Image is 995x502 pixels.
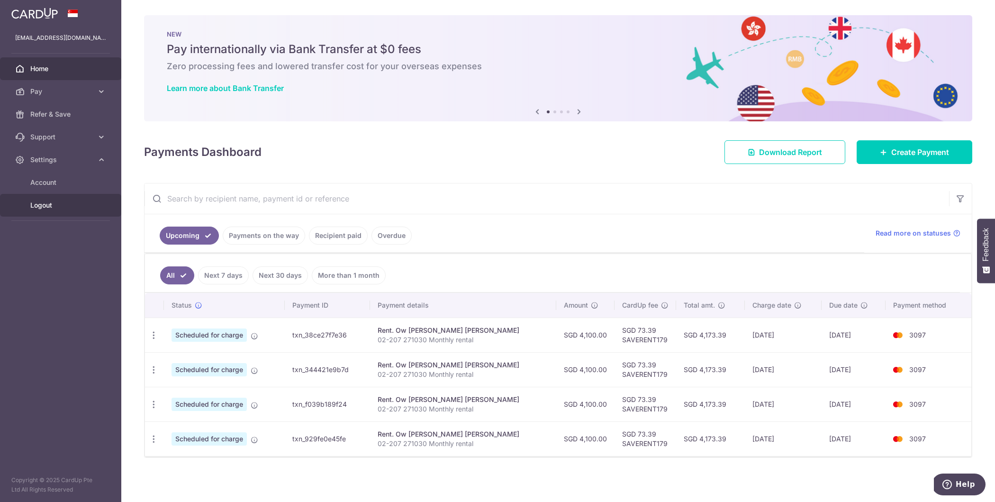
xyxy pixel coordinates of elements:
[145,183,949,214] input: Search by recipient name, payment id or reference
[370,293,556,318] th: Payment details
[615,421,676,456] td: SGD 73.39 SAVERENT179
[172,398,247,411] span: Scheduled for charge
[876,228,951,238] span: Read more on statuses
[378,360,549,370] div: Rent. Ow [PERSON_NAME] [PERSON_NAME]
[378,335,549,345] p: 02-207 271030 Monthly rental
[285,387,370,421] td: txn_f039b189f24
[745,421,822,456] td: [DATE]
[886,293,971,318] th: Payment method
[378,395,549,404] div: Rent. Ow [PERSON_NAME] [PERSON_NAME]
[312,266,386,284] a: More than 1 month
[676,387,745,421] td: SGD 4,173.39
[934,474,986,497] iframe: Opens a widget where you can find more information
[564,301,588,310] span: Amount
[909,435,926,443] span: 3097
[615,387,676,421] td: SGD 73.39 SAVERENT179
[615,318,676,352] td: SGD 73.39 SAVERENT179
[676,318,745,352] td: SGD 4,173.39
[556,318,615,352] td: SGD 4,100.00
[745,387,822,421] td: [DATE]
[30,201,93,210] span: Logout
[556,352,615,387] td: SGD 4,100.00
[982,228,990,261] span: Feedback
[676,352,745,387] td: SGD 4,173.39
[977,219,995,283] button: Feedback - Show survey
[822,318,886,352] td: [DATE]
[144,144,262,161] h4: Payments Dashboard
[30,110,93,119] span: Refer & Save
[378,370,549,379] p: 02-207 271030 Monthly rental
[745,352,822,387] td: [DATE]
[198,266,249,284] a: Next 7 days
[822,421,886,456] td: [DATE]
[167,61,950,72] h6: Zero processing fees and lowered transfer cost for your overseas expenses
[857,140,972,164] a: Create Payment
[30,132,93,142] span: Support
[888,329,907,341] img: Bank Card
[253,266,308,284] a: Next 30 days
[684,301,715,310] span: Total amt.
[622,301,658,310] span: CardUp fee
[285,421,370,456] td: txn_929fe0e45fe
[829,301,858,310] span: Due date
[876,228,960,238] a: Read more on statuses
[371,227,412,245] a: Overdue
[909,365,926,374] span: 3097
[309,227,368,245] a: Recipient paid
[615,352,676,387] td: SGD 73.39 SAVERENT179
[909,331,926,339] span: 3097
[172,432,247,446] span: Scheduled for charge
[888,433,907,445] img: Bank Card
[285,293,370,318] th: Payment ID
[144,15,972,121] img: Bank transfer banner
[378,404,549,414] p: 02-207 271030 Monthly rental
[724,140,845,164] a: Download Report
[30,178,93,187] span: Account
[172,329,247,342] span: Scheduled for charge
[752,301,791,310] span: Charge date
[30,64,93,73] span: Home
[556,387,615,421] td: SGD 4,100.00
[167,30,950,38] p: NEW
[285,318,370,352] td: txn_38ce27f7e36
[172,363,247,376] span: Scheduled for charge
[167,42,950,57] h5: Pay internationally via Bank Transfer at $0 fees
[11,8,58,19] img: CardUp
[909,400,926,408] span: 3097
[891,146,949,158] span: Create Payment
[160,227,219,245] a: Upcoming
[676,421,745,456] td: SGD 4,173.39
[285,352,370,387] td: txn_344421e9b7d
[745,318,822,352] td: [DATE]
[378,429,549,439] div: Rent. Ow [PERSON_NAME] [PERSON_NAME]
[822,352,886,387] td: [DATE]
[378,439,549,448] p: 02-207 271030 Monthly rental
[556,421,615,456] td: SGD 4,100.00
[822,387,886,421] td: [DATE]
[759,146,822,158] span: Download Report
[888,364,907,375] img: Bank Card
[167,83,284,93] a: Learn more about Bank Transfer
[172,301,192,310] span: Status
[378,326,549,335] div: Rent. Ow [PERSON_NAME] [PERSON_NAME]
[30,87,93,96] span: Pay
[15,33,106,43] p: [EMAIL_ADDRESS][DOMAIN_NAME]
[223,227,305,245] a: Payments on the way
[160,266,194,284] a: All
[888,399,907,410] img: Bank Card
[30,155,93,164] span: Settings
